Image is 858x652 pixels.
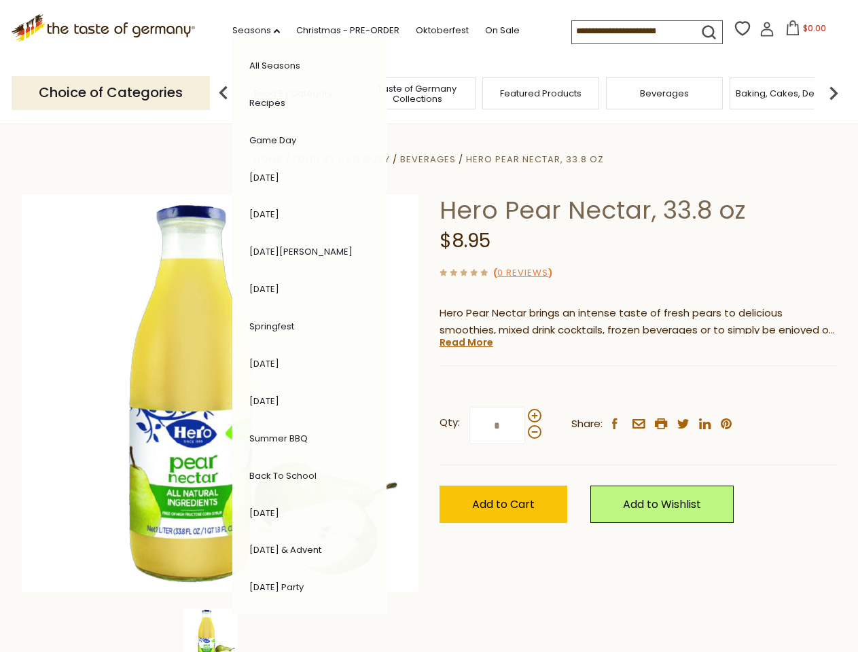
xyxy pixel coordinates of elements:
span: Add to Cart [472,496,535,512]
p: Hero Pear Nectar brings an intense taste of fresh pears to delicious smoothies, mixed drink cockt... [440,305,837,339]
a: Springfest [249,320,294,333]
a: Featured Products [500,88,582,98]
a: Christmas - PRE-ORDER [296,23,399,38]
button: $0.00 [777,20,835,41]
a: Taste of Germany Collections [363,84,471,104]
a: [DATE] [249,283,279,295]
a: Add to Wishlist [590,486,734,523]
span: $0.00 [803,22,826,34]
a: Read More [440,336,493,349]
a: 0 Reviews [497,266,548,280]
a: All Seasons [249,59,300,72]
a: Baking, Cakes, Desserts [736,88,841,98]
a: [DATE] [249,208,279,221]
a: Game Day [249,134,296,147]
p: Choice of Categories [12,76,210,109]
a: [DATE] [249,357,279,370]
a: [DATE] & Advent [249,543,321,556]
strong: Qty: [440,414,460,431]
a: [DATE] [249,507,279,520]
button: Add to Cart [440,486,567,523]
a: Oktoberfest [416,23,469,38]
img: next arrow [820,79,847,107]
a: Summer BBQ [249,432,308,445]
span: Share: [571,416,603,433]
a: Back to School [249,469,317,482]
img: Hero Pear Nectar, 33.8 oz [22,195,419,592]
img: previous arrow [210,79,237,107]
a: On Sale [485,23,520,38]
input: Qty: [469,407,525,444]
a: [DATE] [249,171,279,184]
a: Hero Pear Nectar, 33.8 oz [466,153,604,166]
a: [DATE] Party [249,581,304,594]
span: ( ) [493,266,552,279]
span: $8.95 [440,228,490,254]
a: [DATE][PERSON_NAME] [249,245,353,258]
h1: Hero Pear Nectar, 33.8 oz [440,195,837,225]
a: Recipes [249,96,285,109]
a: Beverages [640,88,689,98]
a: [DATE] [249,395,279,407]
a: Seasons [232,23,280,38]
a: Beverages [400,153,456,166]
